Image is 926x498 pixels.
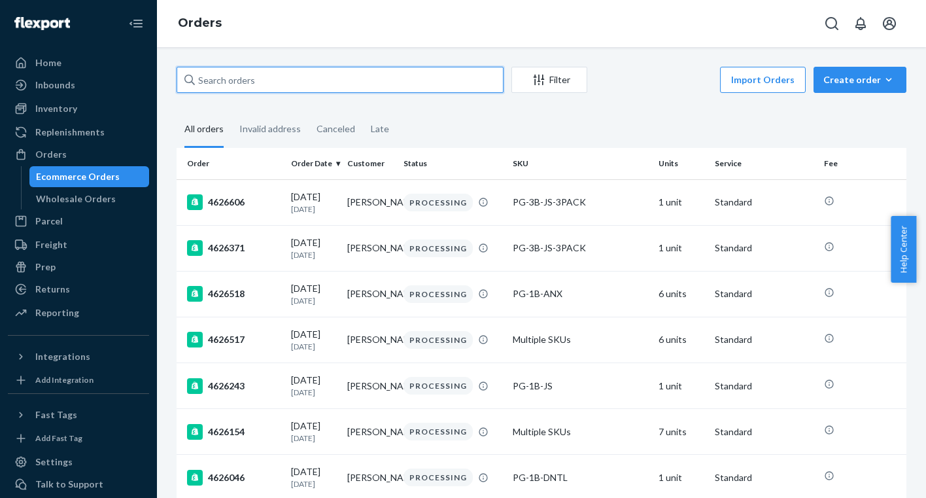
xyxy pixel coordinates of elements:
p: [DATE] [291,478,337,489]
a: Freight [8,234,149,255]
p: Standard [715,380,814,393]
a: Inbounds [8,75,149,96]
div: Invalid address [239,112,301,146]
button: Help Center [891,216,916,283]
div: PROCESSING [403,423,473,440]
p: [DATE] [291,204,337,215]
div: [DATE] [291,236,337,260]
button: Fast Tags [8,404,149,425]
div: Orders [35,148,67,161]
div: Reporting [35,306,79,319]
p: [DATE] [291,341,337,352]
td: [PERSON_NAME] [342,363,398,409]
div: [DATE] [291,282,337,306]
td: 1 unit [653,363,710,409]
a: Returns [8,279,149,300]
a: Ecommerce Orders [29,166,150,187]
div: Canceled [317,112,355,146]
div: Late [371,112,389,146]
button: Integrations [8,346,149,367]
div: Filter [512,73,587,86]
p: Standard [715,333,814,346]
a: Talk to Support [8,474,149,495]
a: Add Fast Tag [8,431,149,446]
td: 6 units [653,317,710,363]
div: 4626517 [187,332,281,347]
div: Customer [347,158,393,169]
th: Fee [819,148,906,179]
div: [DATE] [291,328,337,352]
button: Import Orders [720,67,806,93]
button: Open account menu [876,10,902,37]
p: Standard [715,425,814,438]
img: Flexport logo [14,17,70,30]
td: Multiple SKUs [507,409,653,455]
div: Home [35,56,61,69]
div: Replenishments [35,126,105,139]
th: SKU [507,148,653,179]
a: Home [8,52,149,73]
div: Inbounds [35,79,75,92]
td: [PERSON_NAME] [342,409,398,455]
a: Orders [8,144,149,165]
th: Order Date [286,148,342,179]
th: Service [710,148,819,179]
div: Prep [35,260,56,274]
div: PROCESSING [403,285,473,303]
p: [DATE] [291,295,337,306]
div: [DATE] [291,190,337,215]
div: All orders [184,112,224,148]
div: PG-3B-JS-3PACK [513,196,648,209]
p: Standard [715,241,814,255]
p: [DATE] [291,249,337,260]
div: 4626046 [187,470,281,486]
div: PROCESSING [403,469,473,486]
a: Parcel [8,211,149,232]
div: Returns [35,283,70,296]
div: PROCESSING [403,240,473,257]
p: Standard [715,196,814,209]
button: Create order [814,67,906,93]
div: [DATE] [291,419,337,444]
div: Add Integration [35,374,94,385]
a: Replenishments [8,122,149,143]
a: Add Integration [8,372,149,388]
p: [DATE] [291,433,337,444]
div: Fast Tags [35,408,77,421]
div: [DATE] [291,465,337,489]
div: PG-1B-DNTL [513,471,648,484]
td: [PERSON_NAME] [342,271,398,317]
div: 4626606 [187,194,281,210]
th: Units [653,148,710,179]
a: Prep [8,257,149,277]
th: Status [398,148,507,179]
td: [PERSON_NAME] [342,179,398,225]
p: Standard [715,287,814,300]
td: 6 units [653,271,710,317]
div: Create order [823,73,897,86]
button: Open Search Box [819,10,845,37]
input: Search orders [177,67,504,93]
td: [PERSON_NAME] [342,225,398,271]
div: PG-1B-JS [513,380,648,393]
div: Integrations [35,350,90,363]
td: Multiple SKUs [507,317,653,363]
div: PROCESSING [403,194,473,211]
a: Reporting [8,302,149,323]
div: Inventory [35,102,77,115]
a: Settings [8,452,149,472]
div: PG-3B-JS-3PACK [513,241,648,255]
p: Standard [715,471,814,484]
div: Freight [35,238,67,251]
button: Open notifications [848,10,874,37]
div: PROCESSING [403,331,473,349]
button: Filter [511,67,587,93]
p: [DATE] [291,387,337,398]
div: PG-1B-ANX [513,287,648,300]
div: 4626243 [187,378,281,394]
div: PROCESSING [403,377,473,395]
th: Order [177,148,286,179]
div: Ecommerce Orders [36,170,120,183]
div: 4626518 [187,286,281,302]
